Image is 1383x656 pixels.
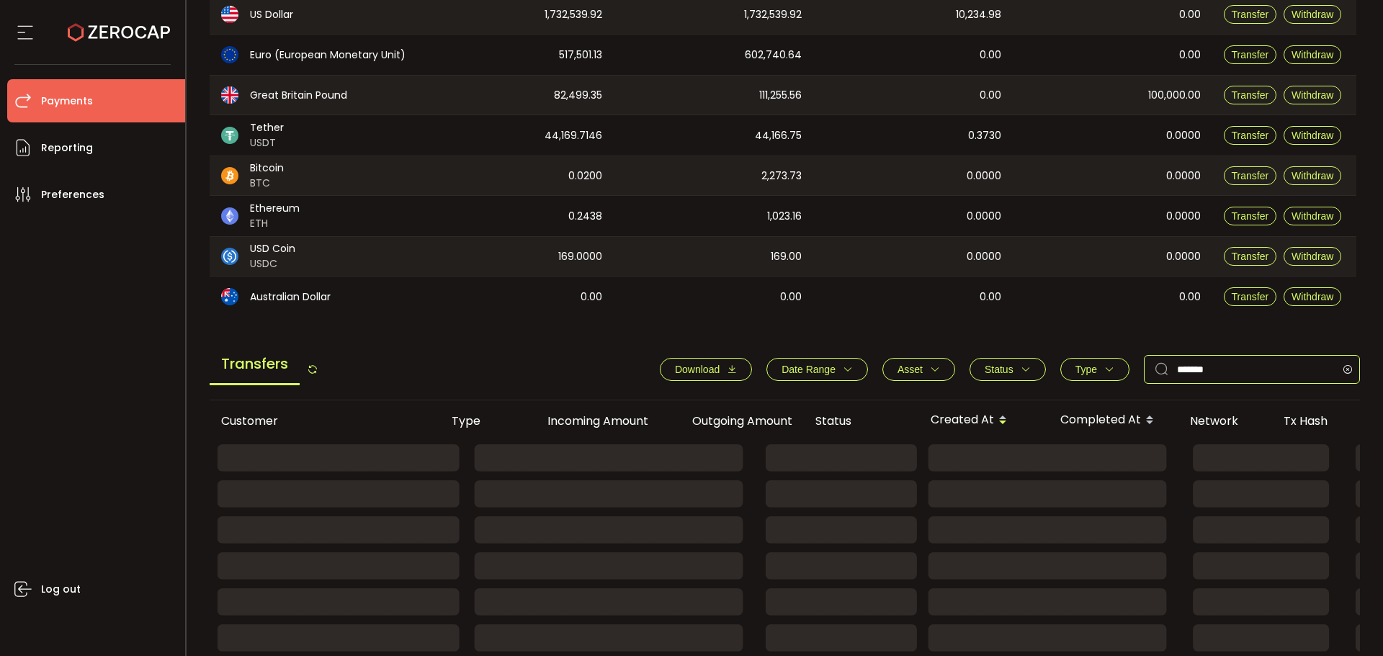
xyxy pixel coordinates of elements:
span: 0.0200 [568,168,602,184]
span: Euro (European Monetary Unit) [250,48,406,63]
span: 0.00 [581,289,602,305]
span: Transfer [1232,291,1269,302]
button: Withdraw [1284,5,1341,24]
span: 44,169.7146 [545,127,602,144]
span: 1,732,539.92 [744,6,802,23]
img: gbp_portfolio.svg [221,86,238,104]
span: 0.00 [1179,6,1201,23]
img: aud_portfolio.svg [221,288,238,305]
span: Withdraw [1292,291,1333,302]
div: Type [440,413,516,429]
span: 0.0000 [967,248,1001,265]
button: Download [660,358,752,381]
span: USD Coin [250,241,295,256]
span: 44,166.75 [755,127,802,144]
div: Incoming Amount [516,413,660,429]
button: Withdraw [1284,207,1341,225]
div: Status [804,413,919,429]
div: Completed At [1049,408,1178,433]
span: ETH [250,216,300,231]
span: USDC [250,256,295,271]
span: 0.00 [1179,47,1201,63]
button: Withdraw [1284,45,1341,64]
span: Transfer [1232,170,1269,181]
span: 0.00 [780,289,802,305]
button: Withdraw [1284,86,1341,104]
span: 0.00 [980,289,1001,305]
button: Withdraw [1284,247,1341,266]
span: Transfer [1232,210,1269,222]
span: 1,732,539.92 [545,6,602,23]
span: 0.0000 [967,168,1001,184]
button: Withdraw [1284,126,1341,145]
button: Transfer [1224,207,1277,225]
span: Preferences [41,184,104,205]
span: 169.00 [771,248,802,265]
span: Transfers [210,344,300,385]
span: 111,255.56 [759,87,802,104]
button: Transfer [1224,126,1277,145]
span: Reporting [41,138,93,158]
span: 0.0000 [1166,168,1201,184]
span: BTC [250,176,284,191]
span: Download [675,364,720,375]
span: 517,501.13 [559,47,602,63]
img: usdc_portfolio.svg [221,248,238,265]
span: 602,740.64 [745,47,802,63]
button: Transfer [1224,247,1277,266]
span: Type [1075,364,1097,375]
span: 0.00 [1179,289,1201,305]
span: Withdraw [1292,251,1333,262]
span: 100,000.00 [1148,87,1201,104]
span: Transfer [1232,9,1269,20]
button: Transfer [1224,86,1277,104]
span: 1,023.16 [767,208,802,225]
div: Created At [919,408,1049,433]
span: Withdraw [1292,89,1333,101]
span: Transfer [1232,49,1269,60]
span: Date Range [782,364,836,375]
span: US Dollar [250,7,293,22]
img: eur_portfolio.svg [221,46,238,63]
span: 82,499.35 [554,87,602,104]
button: Transfer [1224,45,1277,64]
span: Log out [41,579,81,600]
button: Transfer [1224,287,1277,306]
iframe: Chat Widget [1215,500,1383,656]
span: Great Britain Pound [250,88,347,103]
span: Australian Dollar [250,289,331,305]
span: Bitcoin [250,161,284,176]
img: eth_portfolio.svg [221,207,238,225]
span: USDT [250,135,284,150]
img: usd_portfolio.svg [221,6,238,23]
span: Transfer [1232,130,1269,141]
span: Withdraw [1292,210,1333,222]
span: 0.3730 [968,127,1001,144]
span: Withdraw [1292,170,1333,181]
span: Withdraw [1292,49,1333,60]
button: Status [970,358,1046,381]
img: usdt_portfolio.svg [221,127,238,144]
button: Type [1060,358,1129,381]
span: 169.0000 [558,248,602,265]
span: 10,234.98 [956,6,1001,23]
button: Asset [882,358,955,381]
span: Status [985,364,1013,375]
span: 0.0000 [967,208,1001,225]
span: 0.2438 [568,208,602,225]
span: 0.0000 [1166,248,1201,265]
span: 0.00 [980,87,1001,104]
span: 2,273.73 [761,168,802,184]
span: Payments [41,91,93,112]
span: Transfer [1232,89,1269,101]
div: Network [1178,413,1272,429]
div: Outgoing Amount [660,413,804,429]
span: Withdraw [1292,9,1333,20]
button: Date Range [766,358,868,381]
button: Withdraw [1284,166,1341,185]
span: 0.0000 [1166,208,1201,225]
button: Transfer [1224,166,1277,185]
span: Ethereum [250,201,300,216]
span: Asset [898,364,923,375]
